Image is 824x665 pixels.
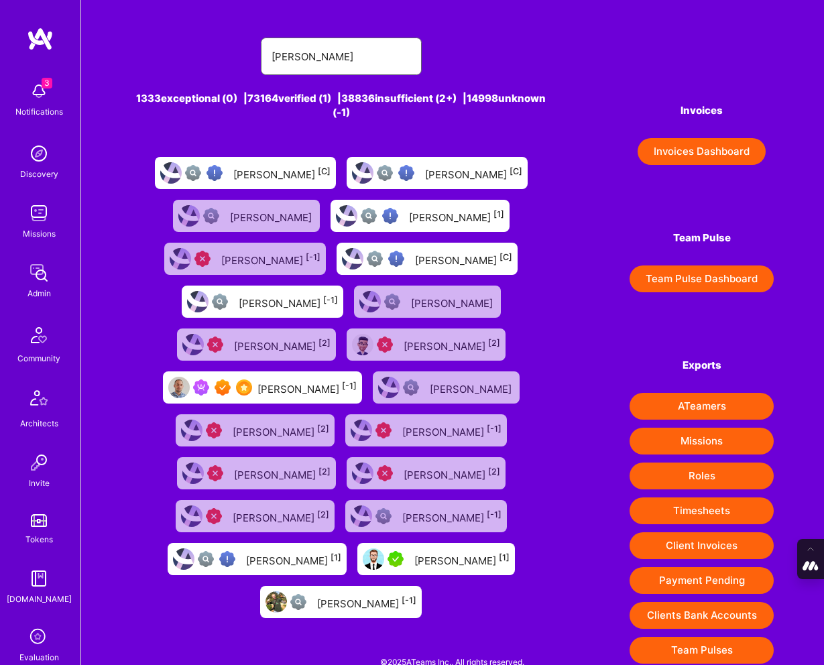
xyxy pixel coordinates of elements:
[375,422,392,438] img: Unqualified
[246,550,341,568] div: [PERSON_NAME]
[27,286,51,300] div: Admin
[404,465,500,482] div: [PERSON_NAME]
[342,381,357,391] sup: [-1]
[331,552,341,562] sup: [1]
[630,138,774,165] a: Invoices Dashboard
[25,449,52,476] img: Invite
[221,250,320,267] div: [PERSON_NAME]
[131,91,551,119] div: 1333 exceptional (0) | 73164 verified (1) | 38836 insufficient (2+) | 14998 unknown (-1)
[375,508,392,524] img: Not fully vetted
[42,78,52,88] span: 3
[170,248,191,269] img: User Avatar
[233,164,331,182] div: [PERSON_NAME]
[488,467,500,477] sup: [2]
[255,581,427,623] a: User AvatarNot fully vetted[PERSON_NAME][-1]
[23,384,55,416] img: Architects
[493,209,504,219] sup: [1]
[340,409,512,452] a: User AvatarUnqualified[PERSON_NAME][-1]
[382,208,398,224] img: High Potential User
[341,152,533,194] a: User AvatarNot fully vettedHigh Potential User[PERSON_NAME][C]
[158,366,367,409] a: User AvatarBeen on MissionExceptional A.TeamerSelectionTeam[PERSON_NAME][-1]
[377,337,393,353] img: Unqualified
[638,138,766,165] button: Invoices Dashboard
[402,507,502,525] div: [PERSON_NAME]
[236,379,252,396] img: SelectionTeam
[499,252,512,262] sup: [C]
[430,379,514,396] div: [PERSON_NAME]
[206,422,222,438] img: Unqualified
[272,40,411,74] input: Search for an A-Teamer
[488,338,500,348] sup: [2]
[23,319,55,351] img: Community
[630,232,774,244] h4: Team Pulse
[630,532,774,559] button: Client Invoices
[203,208,219,224] img: Not Scrubbed
[25,140,52,167] img: discovery
[361,208,377,224] img: Not fully vetted
[487,509,502,520] sup: [-1]
[384,294,400,310] img: Not Scrubbed
[212,294,228,310] img: Not fully vetted
[404,336,500,353] div: [PERSON_NAME]
[233,507,329,525] div: [PERSON_NAME]
[630,393,774,420] button: ATeamers
[415,250,512,267] div: [PERSON_NAME]
[363,548,384,570] img: User Avatar
[352,162,373,184] img: User Avatar
[388,551,404,567] img: A.Teamer in Residence
[25,565,52,592] img: guide book
[234,465,331,482] div: [PERSON_NAME]
[25,259,52,286] img: admin teamwork
[352,463,373,484] img: User Avatar
[23,227,56,241] div: Missions
[150,152,341,194] a: User AvatarNot fully vettedHigh Potential User[PERSON_NAME][C]
[630,359,774,371] h4: Exports
[233,422,329,439] div: [PERSON_NAME]
[323,295,338,305] sup: [-1]
[351,420,372,441] img: User Avatar
[234,336,331,353] div: [PERSON_NAME]
[19,650,59,664] div: Evaluation
[181,505,202,527] img: User Avatar
[425,164,522,182] div: [PERSON_NAME]
[172,323,341,366] a: User AvatarUnqualified[PERSON_NAME][2]
[630,265,774,292] button: Team Pulse Dashboard
[409,207,504,225] div: [PERSON_NAME]
[306,252,320,262] sup: [-1]
[630,463,774,489] button: Roles
[160,162,182,184] img: User Avatar
[342,248,363,269] img: User Avatar
[17,351,60,365] div: Community
[162,538,352,581] a: User AvatarNot fully vettedHigh Potential User[PERSON_NAME][1]
[630,602,774,629] button: Clients Bank Accounts
[336,205,357,227] img: User Avatar
[29,476,50,490] div: Invite
[26,625,52,650] i: icon SelectionTeam
[487,424,502,434] sup: [-1]
[181,420,202,441] img: User Avatar
[25,200,52,227] img: teamwork
[630,105,774,117] h4: Invoices
[317,424,329,434] sup: [2]
[207,165,223,181] img: High Potential User
[378,377,400,398] img: User Avatar
[20,416,58,430] div: Architects
[207,337,223,353] img: Unqualified
[7,592,72,606] div: [DOMAIN_NAME]
[388,251,404,267] img: High Potential User
[170,495,340,538] a: User AvatarUnqualified[PERSON_NAME][2]
[230,207,314,225] div: [PERSON_NAME]
[341,323,511,366] a: User AvatarUnqualified[PERSON_NAME][2]
[318,338,331,348] sup: [2]
[352,538,520,581] a: User AvatarA.Teamer in Residence[PERSON_NAME][1]
[27,27,54,51] img: logo
[187,291,209,312] img: User Avatar
[398,165,414,181] img: High Potential User
[185,165,201,181] img: Not fully vetted
[239,293,338,310] div: [PERSON_NAME]
[266,591,287,613] img: User Avatar
[402,422,502,439] div: [PERSON_NAME]
[510,166,522,176] sup: [C]
[173,548,194,570] img: User Avatar
[25,78,52,105] img: bell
